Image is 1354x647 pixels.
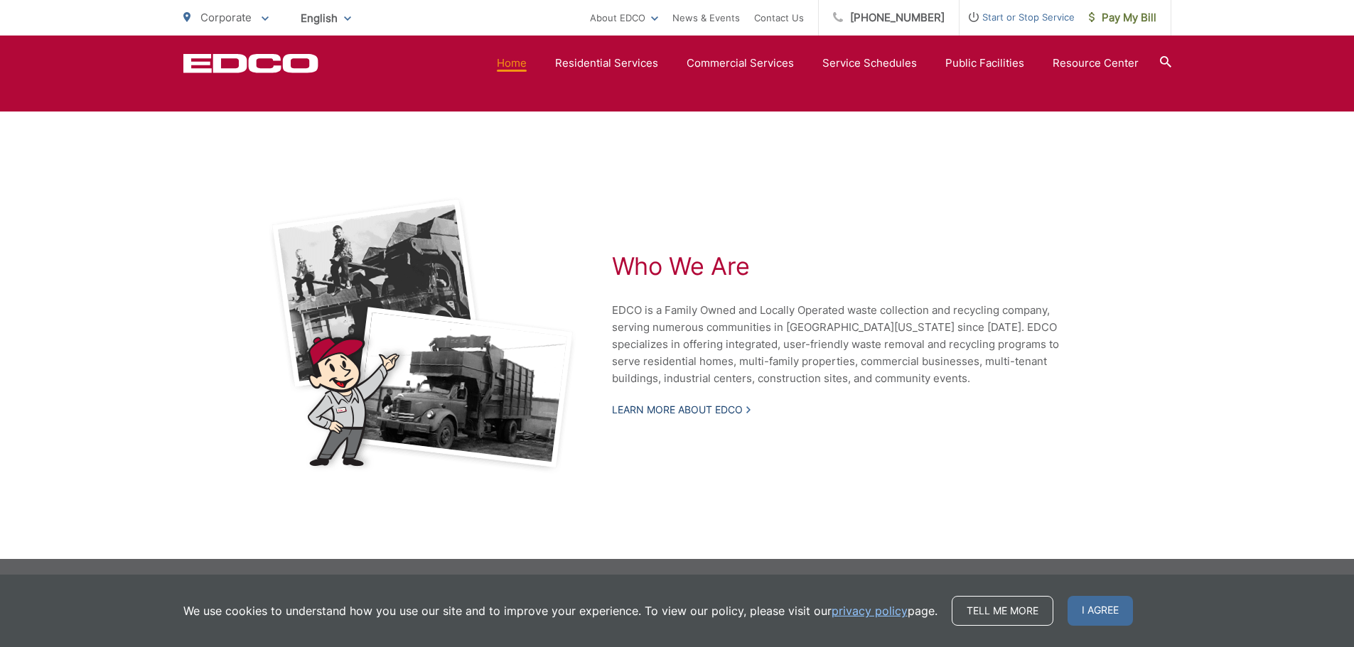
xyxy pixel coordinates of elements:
[555,55,658,72] a: Residential Services
[183,53,318,73] a: EDCD logo. Return to the homepage.
[200,11,252,24] span: Corporate
[945,55,1024,72] a: Public Facilities
[822,55,917,72] a: Service Schedules
[590,9,658,26] a: About EDCO
[1089,9,1156,26] span: Pay My Bill
[269,197,576,474] img: Black and white photos of early garbage trucks
[183,602,937,619] p: We use cookies to understand how you use our site and to improve your experience. To view our pol...
[832,602,908,619] a: privacy policy
[687,55,794,72] a: Commercial Services
[952,596,1053,626] a: Tell me more
[612,403,751,416] a: Learn More About EDCO
[497,55,527,72] a: Home
[290,6,362,31] span: English
[612,252,1088,281] h2: Who We Are
[754,9,804,26] a: Contact Us
[612,302,1088,387] p: EDCO is a Family Owned and Locally Operated waste collection and recycling company, serving numer...
[672,9,740,26] a: News & Events
[1068,596,1133,626] span: I agree
[1053,55,1139,72] a: Resource Center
